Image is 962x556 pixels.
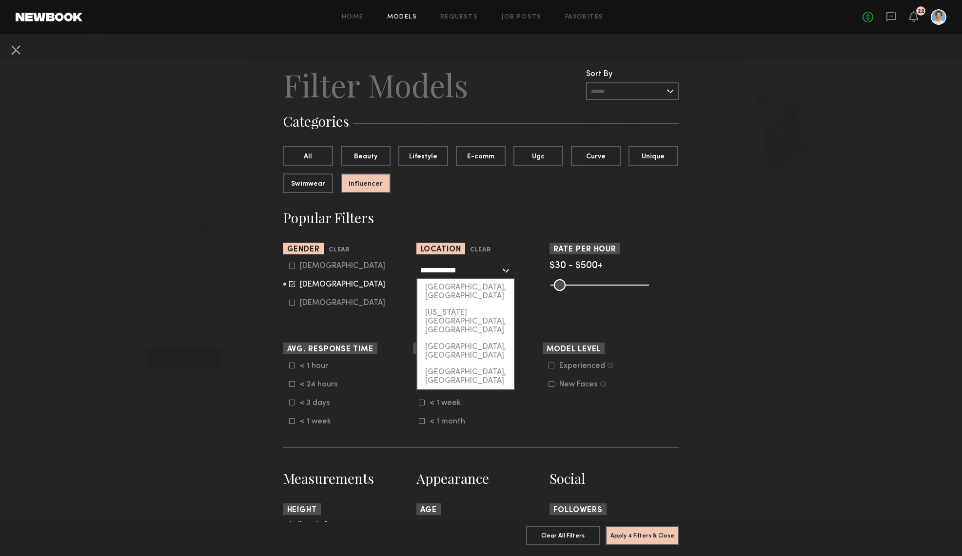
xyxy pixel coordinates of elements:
div: [GEOGRAPHIC_DATA], [GEOGRAPHIC_DATA] [417,339,514,364]
button: Ugc [513,146,563,166]
div: [DEMOGRAPHIC_DATA] [300,300,385,306]
span: Followers [553,507,603,514]
div: [GEOGRAPHIC_DATA], [GEOGRAPHIC_DATA] [417,364,514,389]
div: 22 [918,9,924,14]
div: New Faces [559,382,598,387]
button: Clear [329,245,350,256]
div: < 24 hours [300,382,338,387]
h3: Categories [283,112,679,131]
div: < 1 month [430,419,468,424]
button: Beauty [341,146,391,166]
span: Height [287,507,317,514]
a: Home [342,14,364,20]
span: Age [420,507,437,514]
h3: Social [550,469,679,488]
a: Models [387,14,417,20]
button: Swimwear [283,173,333,193]
div: [DEMOGRAPHIC_DATA] [300,263,385,269]
div: Sort By [586,70,679,78]
span: Location [420,246,461,253]
div: < 3 days [300,400,338,406]
h3: Measurements [283,469,413,488]
a: Job Posts [501,14,542,20]
a: Favorites [565,14,604,20]
button: Clear All Filters [526,526,600,545]
button: Clear [470,245,491,256]
h3: Appearance [416,469,546,488]
button: E-comm [456,146,506,166]
common-close-button: Cancel [8,42,23,59]
div: [US_STATE][GEOGRAPHIC_DATA], [GEOGRAPHIC_DATA] [417,305,514,339]
button: Curve [571,146,621,166]
div: < 1 week [430,400,468,406]
button: Apply 4 Filters & Close [606,526,679,545]
span: Model Level [547,346,601,353]
button: Cancel [8,42,23,58]
div: [DEMOGRAPHIC_DATA] [300,282,385,288]
div: Experienced [559,363,605,369]
h2: Filter Models [283,65,468,104]
span: Avg. Response Time [287,346,373,353]
span: Gender [287,246,320,253]
button: Lifestyle [398,146,448,166]
div: [GEOGRAPHIC_DATA], [GEOGRAPHIC_DATA] [417,279,514,305]
button: Unique [628,146,678,166]
button: Influencer [341,173,391,193]
a: Requests [440,14,478,20]
div: < 1 hour [300,363,338,369]
span: Rate per Hour [553,246,617,253]
div: < 1 week [300,419,338,424]
h3: Popular Filters [283,209,679,227]
span: $30 - $500+ [550,261,603,270]
button: All [283,146,333,166]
